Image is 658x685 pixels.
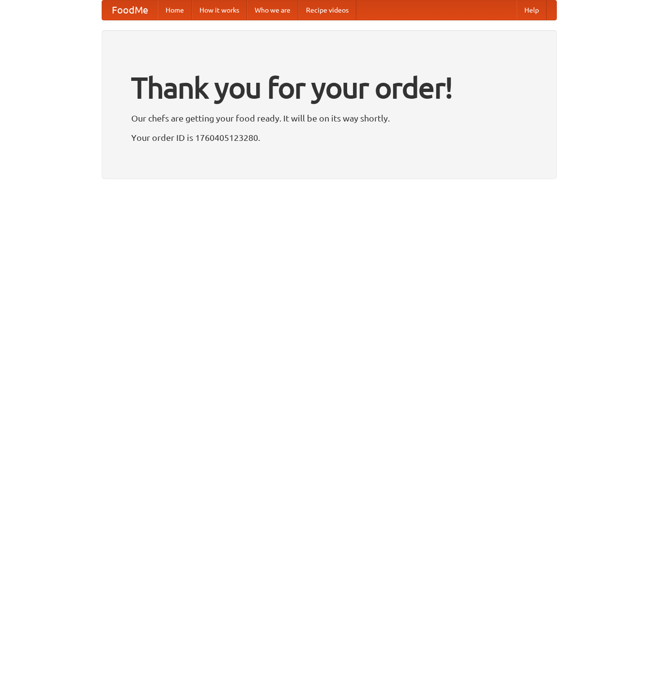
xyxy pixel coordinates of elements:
a: Recipe videos [298,0,356,20]
a: Help [517,0,547,20]
p: Your order ID is 1760405123280. [131,130,527,145]
p: Our chefs are getting your food ready. It will be on its way shortly. [131,111,527,125]
a: FoodMe [102,0,158,20]
a: How it works [192,0,247,20]
a: Who we are [247,0,298,20]
a: Home [158,0,192,20]
h1: Thank you for your order! [131,64,527,111]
